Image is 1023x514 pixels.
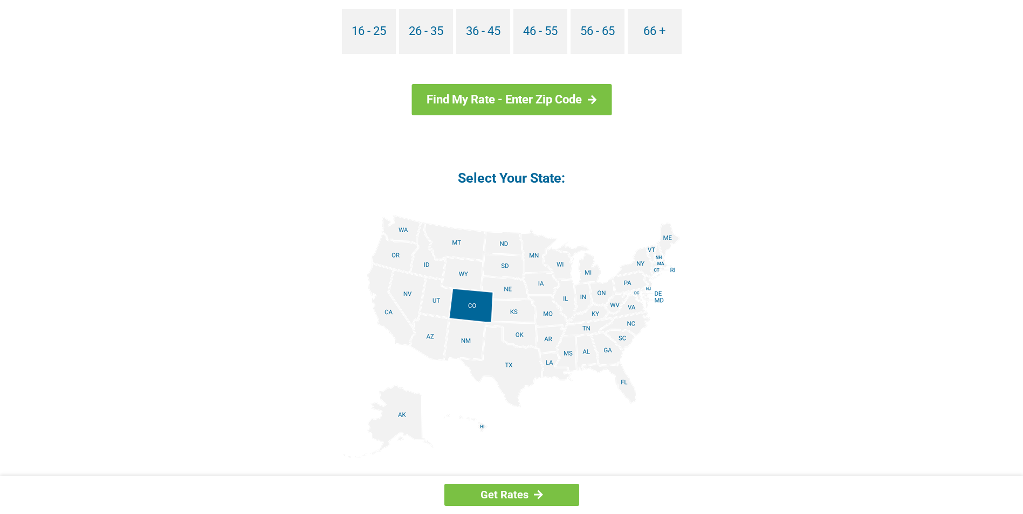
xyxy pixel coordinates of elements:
a: 56 - 65 [571,9,624,54]
a: Get Rates [444,484,579,506]
a: 36 - 45 [456,9,510,54]
a: 46 - 55 [513,9,567,54]
a: Find My Rate - Enter Zip Code [411,84,612,115]
img: states [344,215,680,458]
a: 16 - 25 [342,9,396,54]
a: 66 + [628,9,682,54]
h4: Select Your State: [253,169,771,187]
a: 26 - 35 [399,9,453,54]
